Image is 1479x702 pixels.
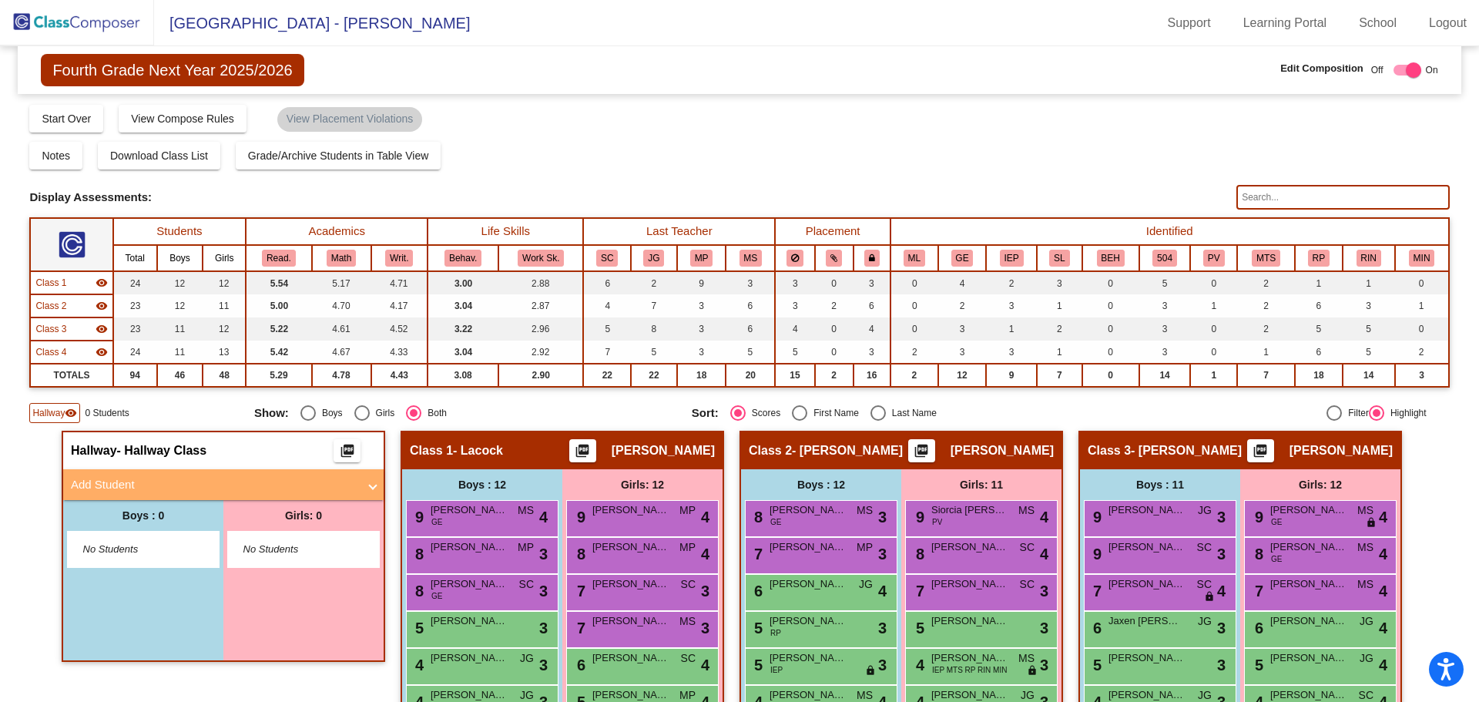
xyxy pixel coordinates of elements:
div: Both [421,406,447,420]
td: 2.90 [498,364,583,387]
button: Start Over [29,105,103,133]
td: 6 [1295,294,1343,317]
td: 0 [1190,341,1237,364]
td: Michelle Odom - Odom [30,294,112,317]
button: MTS [1252,250,1280,267]
span: [PERSON_NAME] [1290,443,1393,458]
td: Megan Setliff - Setliff [30,317,112,341]
div: Girls [370,406,395,420]
td: 2 [815,364,854,387]
td: 4.52 [371,317,428,341]
td: 22 [631,364,677,387]
span: 9 [573,509,585,526]
span: JG [1198,502,1212,519]
td: 23 [113,294,157,317]
mat-icon: picture_as_pdf [1251,443,1269,465]
td: 3 [677,341,726,364]
mat-panel-title: Add Student [71,476,357,494]
span: MP [679,502,696,519]
span: [PERSON_NAME] [592,539,669,555]
div: Boys : 12 [741,469,901,500]
span: Hallway [32,406,65,420]
div: Filter [1342,406,1369,420]
button: MIN [1409,250,1435,267]
button: Print Students Details [1247,439,1274,462]
td: 4 [775,317,814,341]
td: 1 [1190,364,1237,387]
span: [PERSON_NAME] [431,539,508,555]
div: Boys : 11 [1080,469,1240,500]
a: Logout [1417,11,1479,35]
span: 3 [878,506,887,529]
span: - Hallway Class [117,443,207,458]
th: Girls [203,245,246,271]
td: 3 [775,271,814,294]
span: MS [1018,502,1035,519]
mat-radio-group: Select an option [692,405,1118,421]
td: 12 [203,317,246,341]
td: 0 [815,341,854,364]
td: 3.04 [428,294,498,317]
td: 6 [583,271,631,294]
span: [GEOGRAPHIC_DATA] - [PERSON_NAME] [154,11,470,35]
span: [PERSON_NAME] [1270,502,1347,518]
span: [PERSON_NAME] [770,502,847,518]
td: 3 [775,294,814,317]
span: MS [1357,539,1373,556]
td: 0 [1082,341,1139,364]
span: 4 [701,506,709,529]
td: 3 [854,341,890,364]
th: Academics [246,218,428,245]
span: GE [1271,516,1282,528]
th: IEP - Speech Only [1037,245,1082,271]
td: 16 [854,364,890,387]
span: Class 2 [749,443,792,458]
td: 7 [1037,364,1082,387]
td: 0 [890,317,938,341]
span: Fourth Grade Next Year 2025/2026 [41,54,304,86]
th: Students [113,218,246,245]
td: 2 [1237,294,1295,317]
button: MP [690,250,713,267]
th: Shekinah Crisler [583,245,631,271]
span: Display Assessments: [29,190,152,204]
td: 18 [677,364,726,387]
button: Download Class List [98,142,220,170]
th: Last Teacher [583,218,775,245]
td: 1 [1037,341,1082,364]
td: 5 [1343,317,1395,341]
td: 4.61 [312,317,371,341]
td: 5.17 [312,271,371,294]
button: Notes [29,142,82,170]
td: 5.42 [246,341,311,364]
td: 5 [1139,271,1191,294]
td: 94 [113,364,157,387]
button: Print Students Details [569,439,596,462]
mat-icon: visibility [65,407,77,419]
td: 1 [986,317,1037,341]
mat-icon: picture_as_pdf [338,443,357,465]
div: Girls: 12 [562,469,723,500]
td: 7 [583,341,631,364]
td: 6 [854,294,890,317]
td: 4.67 [312,341,371,364]
span: Sort: [692,406,719,420]
span: 8 [750,509,763,526]
button: Work Sk. [518,250,564,267]
td: 48 [203,364,246,387]
span: - [PERSON_NAME] [792,443,903,458]
td: 0 [890,294,938,317]
td: 5.29 [246,364,311,387]
button: PV [1203,250,1225,267]
td: 4.71 [371,271,428,294]
span: Off [1371,63,1383,77]
input: Search... [1236,185,1449,210]
td: 0 [815,271,854,294]
td: 4 [583,294,631,317]
td: 5.22 [246,317,311,341]
td: 0 [1082,271,1139,294]
span: SC [1197,539,1212,556]
td: 9 [986,364,1037,387]
td: 4.33 [371,341,428,364]
td: 2 [890,364,938,387]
